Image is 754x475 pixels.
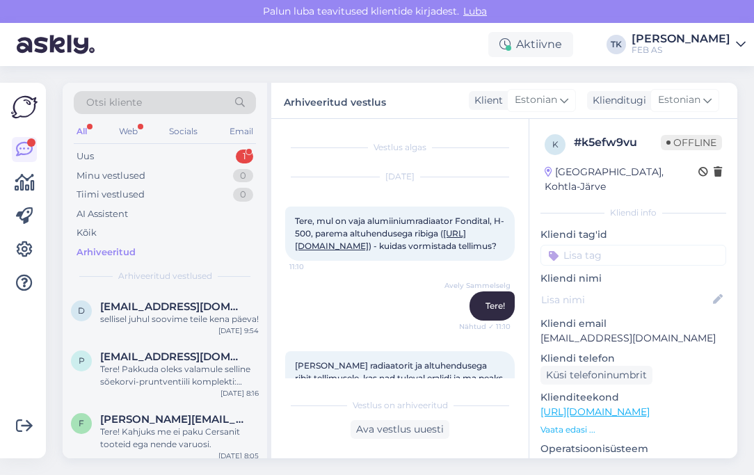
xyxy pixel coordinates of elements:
[218,451,259,461] div: [DATE] 8:05
[540,456,726,471] p: Windows 10
[574,134,661,151] div: # k5efw9vu
[77,188,145,202] div: Tiimi vestlused
[486,300,505,311] span: Tere!
[11,94,38,120] img: Askly Logo
[540,227,726,242] p: Kliendi tag'id
[545,165,698,194] div: [GEOGRAPHIC_DATA], Kohtla-Järve
[658,92,700,108] span: Estonian
[77,245,136,259] div: Arhiveeritud
[285,141,515,154] div: Vestlus algas
[166,122,200,140] div: Socials
[233,188,253,202] div: 0
[116,122,141,140] div: Web
[77,150,94,163] div: Uus
[118,270,212,282] span: Arhiveeritud vestlused
[285,170,515,183] div: [DATE]
[632,45,730,56] div: FEB AS
[351,420,449,439] div: Ava vestlus uuesti
[607,35,626,54] div: TK
[100,426,259,451] div: Tere! Kahjuks me ei paku Cersanit tooteid ega nende varuosi.
[632,33,730,45] div: [PERSON_NAME]
[353,399,448,412] span: Vestlus on arhiveeritud
[458,321,511,332] span: Nähtud ✓ 11:10
[540,442,726,456] p: Operatsioonisüsteem
[227,122,256,140] div: Email
[79,355,85,366] span: p
[540,207,726,219] div: Kliendi info
[100,300,245,313] span: dmitaga@gmail.com
[540,424,726,436] p: Vaata edasi ...
[77,169,145,183] div: Minu vestlused
[289,261,342,272] span: 11:10
[295,360,505,396] span: [PERSON_NAME] radiaatorit ja altuhendusega ribit tellimusele, kas nad tuleval eralidi ja ma peaks...
[540,245,726,266] input: Lisa tag
[233,169,253,183] div: 0
[540,271,726,286] p: Kliendi nimi
[552,139,559,150] span: k
[540,316,726,331] p: Kliendi email
[74,122,90,140] div: All
[587,93,646,108] div: Klienditugi
[284,91,386,110] label: Arhiveeritud vestlus
[100,413,245,426] span: fred.richard.fr8@gmail.com
[540,405,650,418] a: [URL][DOMAIN_NAME]
[515,92,557,108] span: Estonian
[459,5,491,17] span: Luba
[540,390,726,405] p: Klienditeekond
[236,150,253,163] div: 1
[540,351,726,366] p: Kliendi telefon
[540,366,652,385] div: Küsi telefoninumbrit
[100,313,259,325] div: sellisel juhul soovime teile kena päeva!
[86,95,142,110] span: Otsi kliente
[218,325,259,336] div: [DATE] 9:54
[77,207,128,221] div: AI Assistent
[541,292,710,307] input: Lisa nimi
[540,331,726,346] p: [EMAIL_ADDRESS][DOMAIN_NAME]
[220,388,259,398] div: [DATE] 8:16
[100,363,259,388] div: Tere! Pakkuda oleks valamule selline sõekorvi-pruntventiili komplekti: [URL][DOMAIN_NAME][PERSON_...
[295,216,504,251] span: Tere, mul on vaja alumiiniumradiaator Fondital, H-500, parema altuhendusega ribiga ( ) - kuidas v...
[444,280,511,291] span: Avely Sammelselg
[469,93,503,108] div: Klient
[77,226,97,240] div: Kõik
[100,351,245,363] span: pille.heinla@gmail.com
[78,305,85,316] span: d
[488,32,573,57] div: Aktiivne
[632,33,746,56] a: [PERSON_NAME]FEB AS
[661,135,722,150] span: Offline
[79,418,84,428] span: f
